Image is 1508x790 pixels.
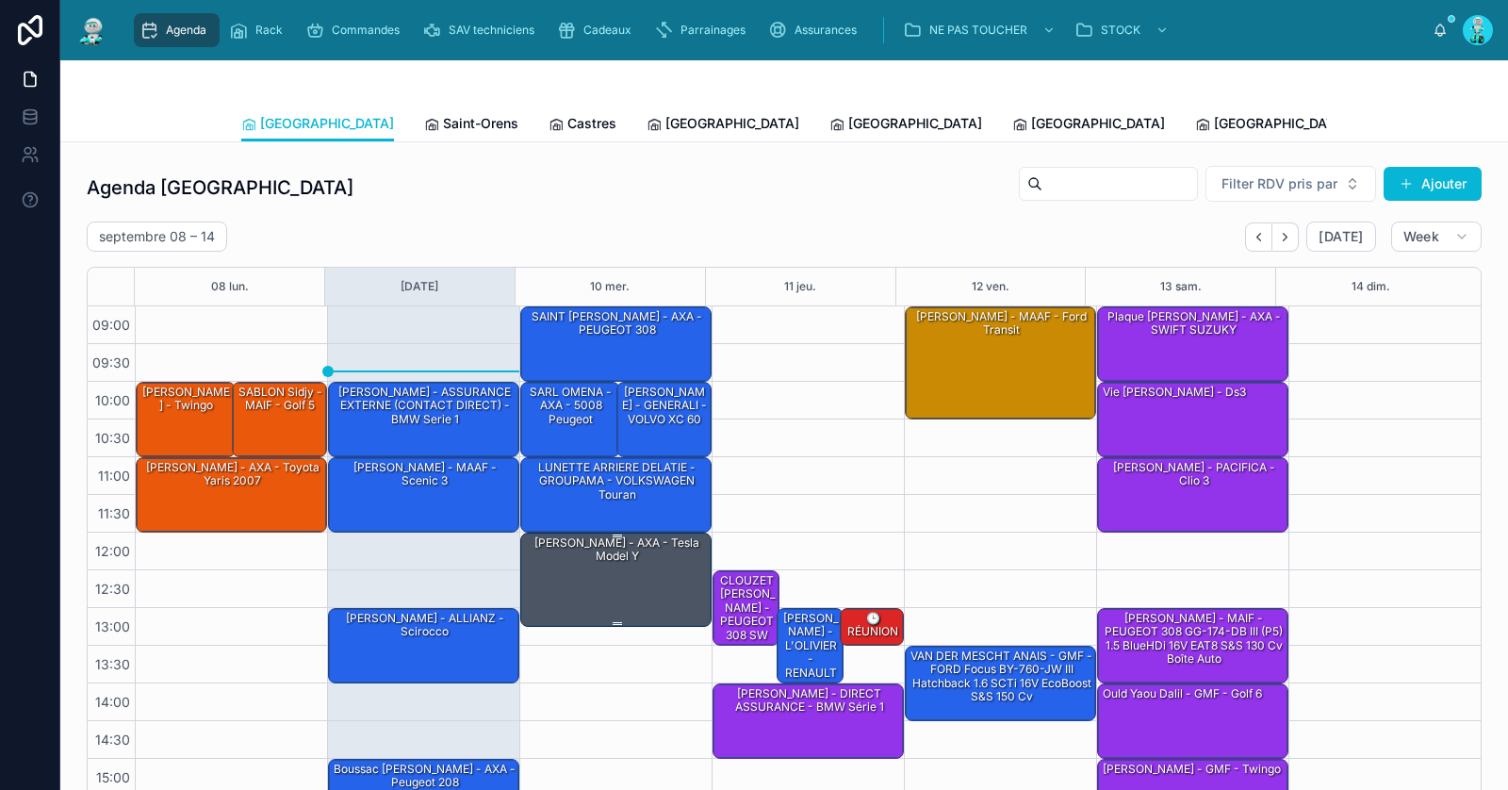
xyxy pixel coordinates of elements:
[716,572,778,644] div: CLOUZET [PERSON_NAME] - PEUGEOT 308 SW
[583,23,631,38] span: Cadeaux
[972,268,1009,305] button: 12 ven.
[332,610,517,641] div: [PERSON_NAME] - ALLIANZ - Scirocco
[1272,222,1299,252] button: Next
[1306,222,1375,252] button: [DATE]
[90,392,135,408] span: 10:00
[906,647,1095,720] div: VAN DER MESCHT ANAIS - GMF - FORD Focus BY-760-JW III Hatchback 1.6 SCTi 16V EcoBoost S&S 150 cv
[99,227,215,246] h2: septembre 08 – 14
[647,107,799,144] a: [GEOGRAPHIC_DATA]
[713,684,903,758] div: [PERSON_NAME] - DIRECT ASSURANCE - BMW série 1
[260,114,394,133] span: [GEOGRAPHIC_DATA]
[1319,228,1363,245] span: [DATE]
[909,648,1094,706] div: VAN DER MESCHT ANAIS - GMF - FORD Focus BY-760-JW III Hatchback 1.6 SCTi 16V EcoBoost S&S 150 cv
[1403,228,1439,245] span: Week
[1205,166,1376,202] button: Select Button
[617,383,712,456] div: [PERSON_NAME] - GENERALI - VOLVO XC 60
[1098,307,1287,381] div: Plaque [PERSON_NAME] - AXA - SWIFT SUZUKY
[620,384,711,428] div: [PERSON_NAME] - GENERALI - VOLVO XC 60
[1101,685,1264,702] div: ould yaou dalil - GMF - golf 6
[75,15,109,45] img: App logo
[567,114,616,133] span: Castres
[443,114,518,133] span: Saint-Orens
[929,23,1027,38] span: NE PAS TOUCHER
[332,459,517,490] div: [PERSON_NAME] - MAAF - Scenic 3
[1101,23,1140,38] span: STOCK
[841,609,903,645] div: 🕒 RÉUNION - -
[88,354,135,370] span: 09:30
[524,384,618,428] div: SARL OMENA - AXA - 5008 Peugeot
[762,13,870,47] a: Assurances
[1012,107,1165,144] a: [GEOGRAPHIC_DATA]
[1101,384,1248,401] div: Vie [PERSON_NAME] - Ds3
[449,23,534,38] span: SAV techniciens
[665,114,799,133] span: [GEOGRAPHIC_DATA]
[906,307,1095,419] div: [PERSON_NAME] - MAAF - Ford transit
[524,535,710,566] div: [PERSON_NAME] - AXA - Tesla model y
[329,609,518,683] div: [PERSON_NAME] - ALLIANZ - Scirocco
[124,9,1433,51] div: scrollable content
[90,618,135,634] span: 13:00
[1101,610,1287,668] div: [PERSON_NAME] - MAIF - PEUGEOT 308 GG-174-DB III (P5) 1.5 BlueHDi 16V EAT8 S&S 130 cv Boîte auto
[1098,609,1287,683] div: [PERSON_NAME] - MAIF - PEUGEOT 308 GG-174-DB III (P5) 1.5 BlueHDi 16V EAT8 S&S 130 cv Boîte auto
[401,268,438,305] button: [DATE]
[90,581,135,597] span: 12:30
[1214,114,1348,133] span: [GEOGRAPHIC_DATA]
[90,543,135,559] span: 12:00
[795,23,857,38] span: Assurances
[417,13,548,47] a: SAV techniciens
[551,13,645,47] a: Cadeaux
[1098,383,1287,456] div: Vie [PERSON_NAME] - Ds3
[1221,174,1337,193] span: Filter RDV pris par
[90,430,135,446] span: 10:30
[1031,114,1165,133] span: [GEOGRAPHIC_DATA]
[1384,167,1482,201] a: Ajouter
[1098,458,1287,532] div: [PERSON_NAME] - PACIFICA - clio 3
[909,308,1094,339] div: [PERSON_NAME] - MAAF - Ford transit
[134,13,220,47] a: Agenda
[521,383,619,456] div: SARL OMENA - AXA - 5008 Peugeot
[137,458,326,532] div: [PERSON_NAME] - AXA - Toyota Yaris 2007
[844,610,902,654] div: 🕒 RÉUNION - -
[329,458,518,532] div: [PERSON_NAME] - MAAF - Scenic 3
[521,458,711,532] div: LUNETTE ARRIERE DELATIE - GROUPAMA - VOLKSWAGEN Touran
[1160,268,1202,305] button: 13 sam.
[778,609,843,683] div: [PERSON_NAME] - L'OLIVIER - RENAULT Clio EZ-015-YJ IV 5 Portes Phase 2 1.5 dCi FAP Energy eco2 S&...
[1101,459,1287,490] div: [PERSON_NAME] - PACIFICA - clio 3
[87,174,353,201] h1: Agenda [GEOGRAPHIC_DATA]
[524,459,710,503] div: LUNETTE ARRIERE DELATIE - GROUPAMA - VOLKSWAGEN Touran
[1101,761,1283,778] div: [PERSON_NAME] - GMF - twingo
[91,769,135,785] span: 15:00
[1391,222,1482,252] button: Week
[1352,268,1390,305] button: 14 dim.
[829,107,982,144] a: [GEOGRAPHIC_DATA]
[211,268,249,305] div: 08 lun.
[329,383,518,456] div: [PERSON_NAME] - ASSURANCE EXTERNE (CONTACT DIRECT) - BMW serie 1
[716,685,902,716] div: [PERSON_NAME] - DIRECT ASSURANCE - BMW série 1
[590,268,630,305] button: 10 mer.
[255,23,283,38] span: Rack
[1069,13,1178,47] a: STOCK
[1195,107,1348,144] a: [GEOGRAPHIC_DATA]
[300,13,413,47] a: Commandes
[1101,308,1287,339] div: Plaque [PERSON_NAME] - AXA - SWIFT SUZUKY
[549,107,616,144] a: Castres
[139,459,325,490] div: [PERSON_NAME] - AXA - Toyota Yaris 2007
[524,308,710,339] div: SAINT [PERSON_NAME] - AXA - PEUGEOT 308
[848,114,982,133] span: [GEOGRAPHIC_DATA]
[332,384,517,428] div: [PERSON_NAME] - ASSURANCE EXTERNE (CONTACT DIRECT) - BMW serie 1
[88,317,135,333] span: 09:00
[521,534,711,626] div: [PERSON_NAME] - AXA - Tesla model y
[784,268,816,305] button: 11 jeu.
[1245,222,1272,252] button: Back
[90,694,135,710] span: 14:00
[424,107,518,144] a: Saint-Orens
[241,107,394,142] a: [GEOGRAPHIC_DATA]
[713,571,779,645] div: CLOUZET [PERSON_NAME] - PEUGEOT 308 SW
[166,23,206,38] span: Agenda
